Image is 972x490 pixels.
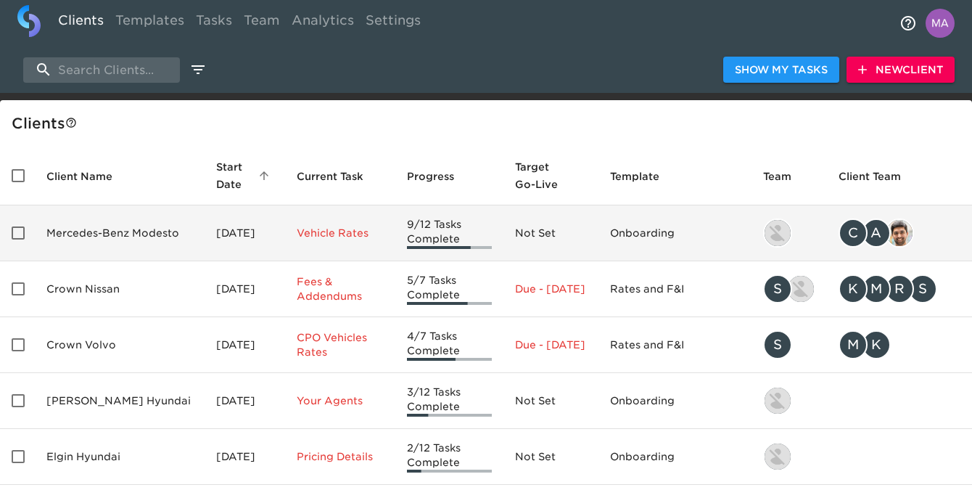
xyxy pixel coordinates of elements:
[735,61,828,79] span: Show My Tasks
[110,5,190,41] a: Templates
[765,388,791,414] img: kevin.lo@roadster.com
[12,112,966,135] div: Client s
[503,429,599,485] td: Not Set
[926,9,955,38] img: Profile
[297,168,382,185] span: Current Task
[297,226,384,240] p: Vehicle Rates
[515,158,588,193] span: Target Go-Live
[515,282,588,296] p: Due - [DATE]
[205,429,285,485] td: [DATE]
[885,274,914,303] div: R
[46,168,131,185] span: Client Name
[839,330,960,359] div: mcooley@crowncars.com, kwilson@crowncars.com
[395,205,503,261] td: 9/12 Tasks Complete
[839,274,960,303] div: kwilson@crowncars.com, mcooley@crowncars.com, rrobins@crowncars.com, sparent@crowncars.com
[891,6,926,41] button: notifications
[52,5,110,41] a: Clients
[395,317,503,373] td: 4/7 Tasks Complete
[886,220,913,246] img: sandeep@simplemnt.com
[763,274,815,303] div: savannah@roadster.com, austin@roadster.com
[286,5,360,41] a: Analytics
[35,429,205,485] td: Elgin Hyundai
[205,205,285,261] td: [DATE]
[297,168,363,185] span: This is the next Task in this Hub that should be completed
[847,57,955,83] button: NewClient
[297,274,384,303] p: Fees & Addendums
[503,373,599,429] td: Not Set
[297,393,384,408] p: Your Agents
[503,205,599,261] td: Not Set
[65,117,77,128] svg: This is a list of all of your clients and clients shared with you
[297,330,384,359] p: CPO Vehicles Rates
[190,5,238,41] a: Tasks
[35,205,205,261] td: Mercedes-Benz Modesto
[23,57,180,83] input: search
[35,373,205,429] td: [PERSON_NAME] Hyundai
[17,5,41,37] img: logo
[395,373,503,429] td: 3/12 Tasks Complete
[862,219,891,248] div: A
[598,205,751,261] td: Onboarding
[858,61,943,79] span: New Client
[839,274,868,303] div: K
[763,386,815,415] div: kevin.lo@roadster.com
[407,168,473,185] span: Progress
[839,219,868,248] div: C
[205,317,285,373] td: [DATE]
[763,274,792,303] div: S
[839,168,920,185] span: Client Team
[763,219,815,248] div: kevin.lo@roadster.com
[763,168,810,185] span: Team
[238,5,286,41] a: Team
[515,158,569,193] span: Calculated based on the start date and the duration of all Tasks contained in this Hub.
[598,261,751,317] td: Rates and F&I
[216,158,273,193] span: Start Date
[839,219,960,248] div: clayton.mandel@roadster.com, angelique.nurse@roadster.com, sandeep@simplemnt.com
[763,330,792,359] div: S
[35,317,205,373] td: Crown Volvo
[908,274,937,303] div: S
[862,274,891,303] div: M
[610,168,678,185] span: Template
[297,449,384,464] p: Pricing Details
[788,276,814,302] img: austin@roadster.com
[763,330,815,359] div: savannah@roadster.com
[205,261,285,317] td: [DATE]
[35,261,205,317] td: Crown Nissan
[598,373,751,429] td: Onboarding
[598,429,751,485] td: Onboarding
[765,444,791,470] img: kevin.lo@roadster.com
[360,5,427,41] a: Settings
[395,429,503,485] td: 2/12 Tasks Complete
[765,220,791,246] img: kevin.lo@roadster.com
[395,261,503,317] td: 5/7 Tasks Complete
[763,442,815,471] div: kevin.lo@roadster.com
[839,330,868,359] div: M
[186,57,210,82] button: edit
[723,57,839,83] button: Show My Tasks
[862,330,891,359] div: K
[205,373,285,429] td: [DATE]
[598,317,751,373] td: Rates and F&I
[515,338,588,352] p: Due - [DATE]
